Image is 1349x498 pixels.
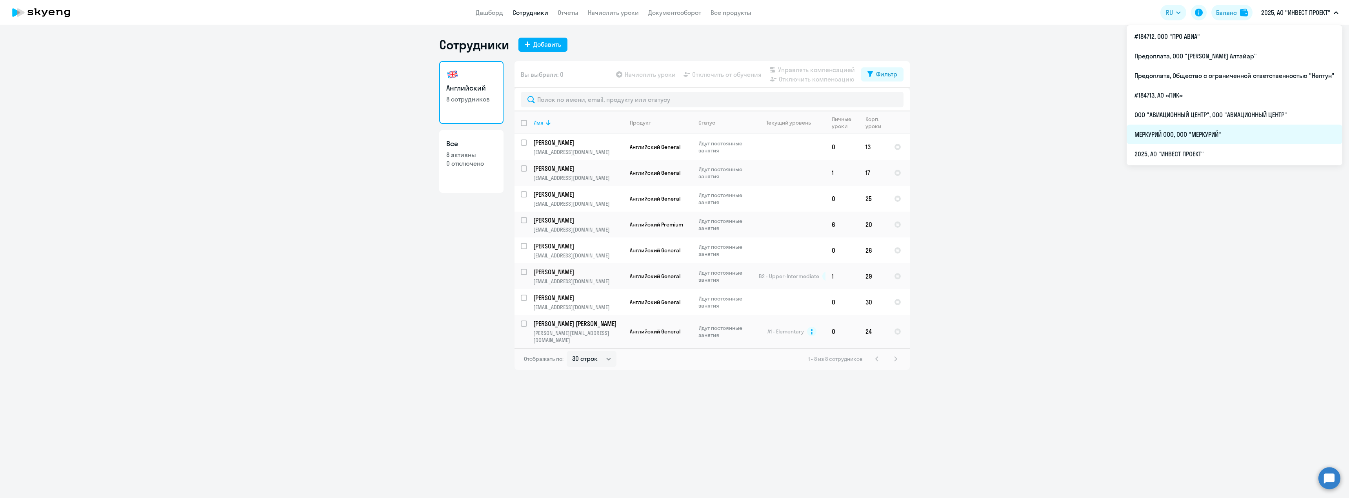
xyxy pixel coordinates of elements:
[446,95,496,103] p: 8 сотрудников
[766,119,811,126] div: Текущий уровень
[876,69,897,79] div: Фильтр
[439,130,504,193] a: Все8 активны0 отключено
[446,150,496,159] p: 8 активны
[711,9,751,16] a: Все продукты
[446,68,459,81] img: english
[698,119,715,126] div: Статус
[533,242,622,250] p: [PERSON_NAME]
[825,315,859,348] td: 0
[533,252,623,259] p: [EMAIL_ADDRESS][DOMAIN_NAME]
[698,192,752,206] p: Идут постоянные занятия
[533,319,622,328] p: [PERSON_NAME] [PERSON_NAME]
[533,148,623,156] p: [EMAIL_ADDRESS][DOMAIN_NAME]
[865,116,887,130] div: Корп. уроки
[630,119,692,126] div: Продукт
[825,134,859,160] td: 0
[825,289,859,315] td: 0
[861,67,904,81] button: Фильтр
[630,169,680,176] span: Английский General
[1257,3,1342,22] button: 2025, АО "ИНВЕСТ ПРОЕКТ"
[808,355,863,362] span: 1 - 8 из 8 сотрудников
[1240,9,1248,16] img: balance
[698,269,752,283] p: Идут постоянные занятия
[518,38,567,52] button: Добавить
[859,160,888,186] td: 17
[759,273,819,280] span: B2 - Upper-Intermediate
[533,242,623,250] a: [PERSON_NAME]
[588,9,639,16] a: Начислить уроки
[533,164,622,173] p: [PERSON_NAME]
[476,9,503,16] a: Дашборд
[533,174,623,181] p: [EMAIL_ADDRESS][DOMAIN_NAME]
[859,315,888,348] td: 24
[524,355,564,362] span: Отображать по:
[859,212,888,237] td: 20
[698,140,752,154] p: Идут постоянные занятия
[533,268,622,276] p: [PERSON_NAME]
[767,328,804,335] span: A1 - Elementary
[630,299,680,306] span: Английский General
[533,319,623,328] a: [PERSON_NAME] [PERSON_NAME]
[533,216,623,225] a: [PERSON_NAME]
[698,166,752,180] p: Идут постоянные занятия
[1166,8,1173,17] span: RU
[1216,8,1237,17] div: Баланс
[859,186,888,212] td: 25
[630,247,680,254] span: Английский General
[533,293,623,302] a: [PERSON_NAME]
[825,212,859,237] td: 6
[630,119,651,126] div: Продукт
[825,186,859,212] td: 0
[1127,25,1342,165] ul: RU
[859,134,888,160] td: 13
[698,217,752,232] p: Идут постоянные занятия
[533,119,544,126] div: Имя
[825,237,859,263] td: 0
[698,324,752,339] p: Идут постоянные занятия
[648,9,701,16] a: Документооборот
[630,143,680,150] span: Английский General
[698,243,752,257] p: Идут постоянные занятия
[533,40,561,49] div: Добавить
[630,195,680,202] span: Английский General
[859,263,888,289] td: 29
[446,139,496,149] h3: Все
[832,116,854,130] div: Личные уроки
[630,273,680,280] span: Английский General
[1261,8,1331,17] p: 2025, АО "ИНВЕСТ ПРОЕКТ"
[446,83,496,93] h3: Английский
[533,190,623,199] a: [PERSON_NAME]
[533,216,622,225] p: [PERSON_NAME]
[630,221,683,228] span: Английский Premium
[630,328,680,335] span: Английский General
[533,330,623,344] p: [PERSON_NAME][EMAIL_ADDRESS][DOMAIN_NAME]
[533,200,623,207] p: [EMAIL_ADDRESS][DOMAIN_NAME]
[698,119,752,126] div: Статус
[533,119,623,126] div: Имя
[439,61,504,124] a: Английский8 сотрудников
[698,295,752,309] p: Идут постоянные занятия
[865,116,882,130] div: Корп. уроки
[533,268,623,276] a: [PERSON_NAME]
[521,70,564,79] span: Вы выбрали: 0
[558,9,578,16] a: Отчеты
[533,190,622,199] p: [PERSON_NAME]
[825,263,859,289] td: 1
[859,237,888,263] td: 26
[533,293,622,302] p: [PERSON_NAME]
[1211,5,1253,20] button: Балансbalance
[533,164,623,173] a: [PERSON_NAME]
[533,278,623,285] p: [EMAIL_ADDRESS][DOMAIN_NAME]
[513,9,548,16] a: Сотрудники
[439,37,509,53] h1: Сотрудники
[521,92,904,107] input: Поиск по имени, email, продукту или статусу
[533,226,623,233] p: [EMAIL_ADDRESS][DOMAIN_NAME]
[533,138,623,147] a: [PERSON_NAME]
[832,116,859,130] div: Личные уроки
[1160,5,1186,20] button: RU
[446,159,496,168] p: 0 отключено
[859,289,888,315] td: 30
[533,304,623,311] p: [EMAIL_ADDRESS][DOMAIN_NAME]
[759,119,825,126] div: Текущий уровень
